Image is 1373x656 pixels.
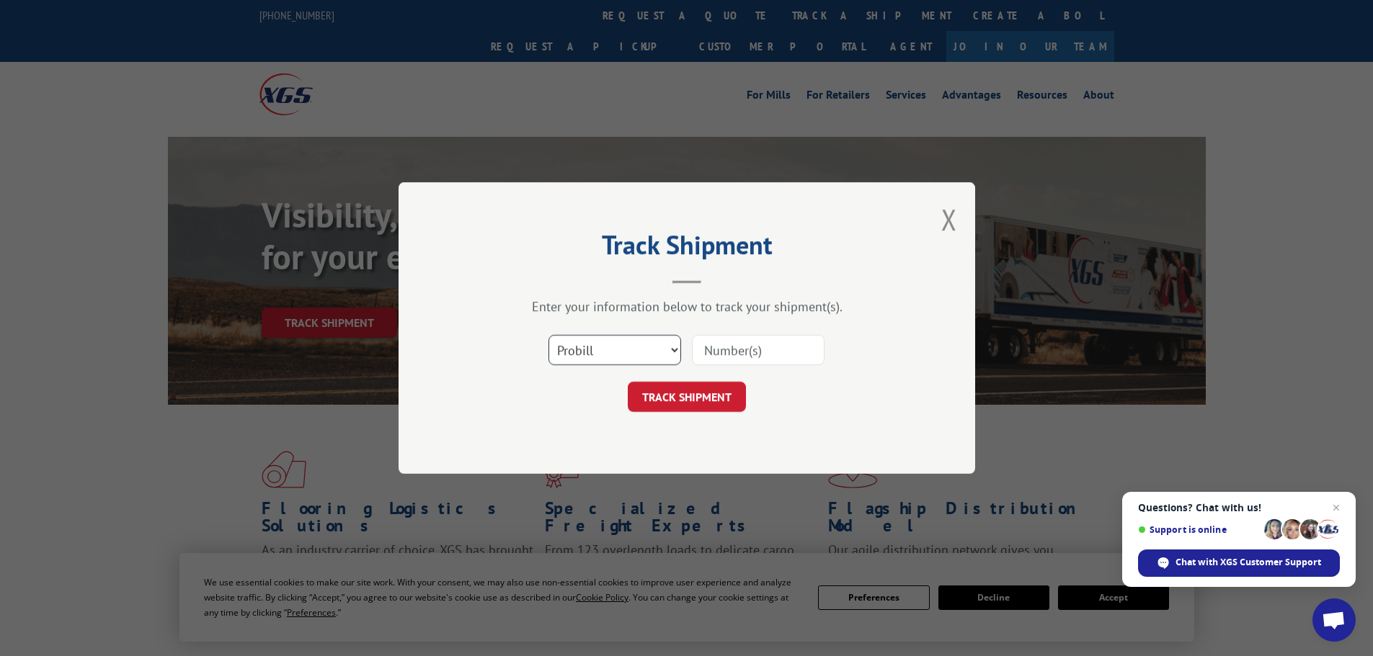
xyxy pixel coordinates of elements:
[1138,549,1340,577] div: Chat with XGS Customer Support
[941,200,957,238] button: Close modal
[471,235,903,262] h2: Track Shipment
[1328,499,1345,516] span: Close chat
[1138,524,1259,535] span: Support is online
[1312,598,1356,642] div: Open chat
[471,298,903,315] div: Enter your information below to track your shipment(s).
[692,335,825,365] input: Number(s)
[628,382,746,412] button: TRACK SHIPMENT
[1138,502,1340,513] span: Questions? Chat with us!
[1176,556,1321,569] span: Chat with XGS Customer Support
